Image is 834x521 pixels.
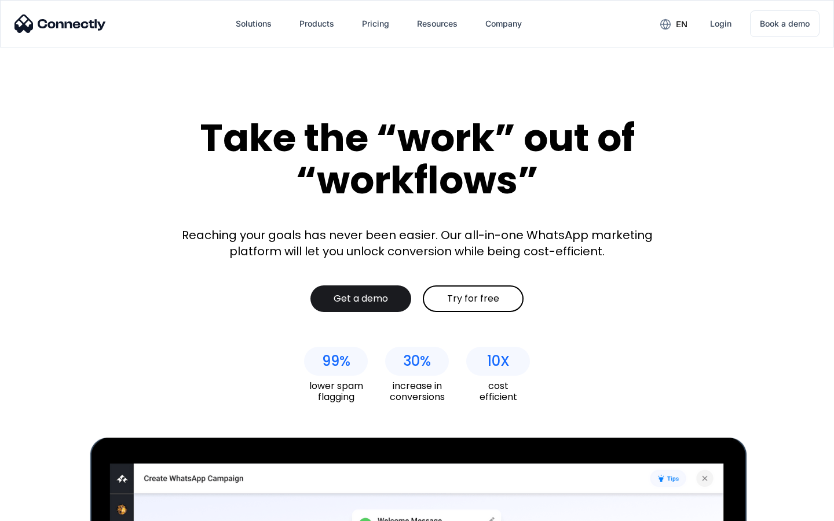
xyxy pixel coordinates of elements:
[334,293,388,304] div: Get a demo
[299,16,334,32] div: Products
[447,293,499,304] div: Try for free
[353,10,398,38] a: Pricing
[304,380,368,402] div: lower spam flagging
[701,10,741,38] a: Login
[423,285,524,312] a: Try for free
[310,285,411,312] a: Get a demo
[362,16,389,32] div: Pricing
[417,16,458,32] div: Resources
[23,501,69,517] ul: Language list
[750,10,820,37] a: Book a demo
[403,353,431,369] div: 30%
[322,353,350,369] div: 99%
[156,117,678,201] div: Take the “work” out of “workflows”
[466,380,530,402] div: cost efficient
[14,14,106,33] img: Connectly Logo
[385,380,449,402] div: increase in conversions
[710,16,731,32] div: Login
[236,16,272,32] div: Solutions
[487,353,510,369] div: 10X
[485,16,522,32] div: Company
[12,501,69,517] aside: Language selected: English
[676,16,687,32] div: en
[174,227,660,259] div: Reaching your goals has never been easier. Our all-in-one WhatsApp marketing platform will let yo...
